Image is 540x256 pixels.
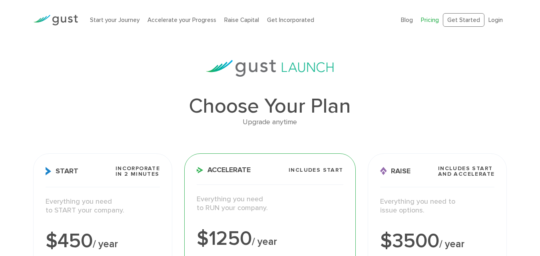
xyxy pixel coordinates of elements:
a: Blog [401,16,413,24]
a: Pricing [421,16,439,24]
span: Accelerate [197,167,251,174]
a: Accelerate your Progress [147,16,216,24]
span: / year [252,236,277,248]
img: gust-launch-logos.svg [206,60,334,77]
a: Start your Journey [90,16,139,24]
a: Get Started [443,13,484,27]
span: / year [93,238,118,250]
a: Login [488,16,503,24]
span: / year [439,238,464,250]
span: Includes START [289,167,343,173]
span: Includes START and ACCELERATE [438,166,495,177]
p: Everything you need to START your company. [46,197,160,215]
img: Accelerate Icon [197,167,203,173]
span: Start [46,167,78,175]
div: $3500 [380,231,495,251]
a: Raise Capital [224,16,259,24]
h1: Choose Your Plan [33,96,507,117]
a: Get Incorporated [267,16,314,24]
img: Start Icon X2 [46,167,52,175]
img: Raise Icon [380,167,387,175]
p: Everything you need to RUN your company. [197,195,343,213]
img: Gust Logo [33,15,78,26]
p: Everything you need to issue options. [380,197,495,215]
span: Raise [380,167,410,175]
div: Upgrade anytime [33,117,507,128]
span: Incorporate in 2 Minutes [116,166,160,177]
div: $1250 [197,229,343,249]
div: $450 [46,231,160,251]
